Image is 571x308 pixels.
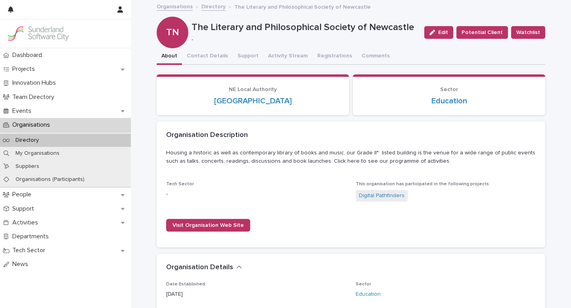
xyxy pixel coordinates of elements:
[166,263,242,272] button: Organisation Details
[456,26,508,39] button: Potential Client
[166,131,248,140] h2: Organisation Description
[192,22,418,33] p: The Literary and Philosophical Society of Newcastle
[192,36,415,43] p: -
[172,222,244,228] span: Visit Organisation Web Site
[9,107,38,115] p: Events
[462,29,503,36] span: Potential Client
[9,51,48,59] p: Dashboard
[166,219,250,232] a: Visit Organisation Web Site
[9,247,52,254] p: Tech Sector
[182,48,233,65] button: Contact Details
[438,30,448,35] span: Edit
[166,290,346,298] p: [DATE]
[516,29,540,36] span: Watchlist
[166,149,536,165] p: Housing a historic as well as contemporary library of books and music, our Grade II* listed build...
[166,282,205,287] span: Date Established
[359,192,404,200] a: Digital Pathfinders
[9,79,62,87] p: Innovation Hubs
[201,2,226,11] a: Directory
[312,48,357,65] button: Registrations
[9,121,56,129] p: Organisations
[166,190,346,198] p: -
[263,48,312,65] button: Activity Stream
[9,163,46,170] p: Suppliers
[356,290,381,298] a: Education
[234,2,371,11] p: The Literary and Philosophical Society of Newcastle
[9,176,91,183] p: Organisations (Participants)
[233,48,263,65] button: Support
[9,191,38,198] p: People
[157,48,182,65] button: About
[511,26,545,39] button: Watchlist
[356,282,371,287] span: Sector
[9,150,66,157] p: My Organisations
[9,260,34,268] p: News
[424,26,453,39] button: Edit
[9,137,45,144] p: Directory
[6,26,70,42] img: Kay6KQejSz2FjblR6DWv
[229,87,277,92] span: NE Local Authority
[157,2,193,11] a: Organisations
[357,48,395,65] button: Comments
[9,205,40,213] p: Support
[166,263,233,272] h2: Organisation Details
[166,182,194,186] span: Tech Sector
[431,96,467,106] a: Education
[9,93,61,101] p: Team Directory
[9,219,44,226] p: Activities
[9,233,55,240] p: Departments
[356,182,490,186] span: This organisation has participated in the following projects:
[9,65,41,73] p: Projects
[440,87,458,92] span: Sector
[214,96,292,106] a: [GEOGRAPHIC_DATA]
